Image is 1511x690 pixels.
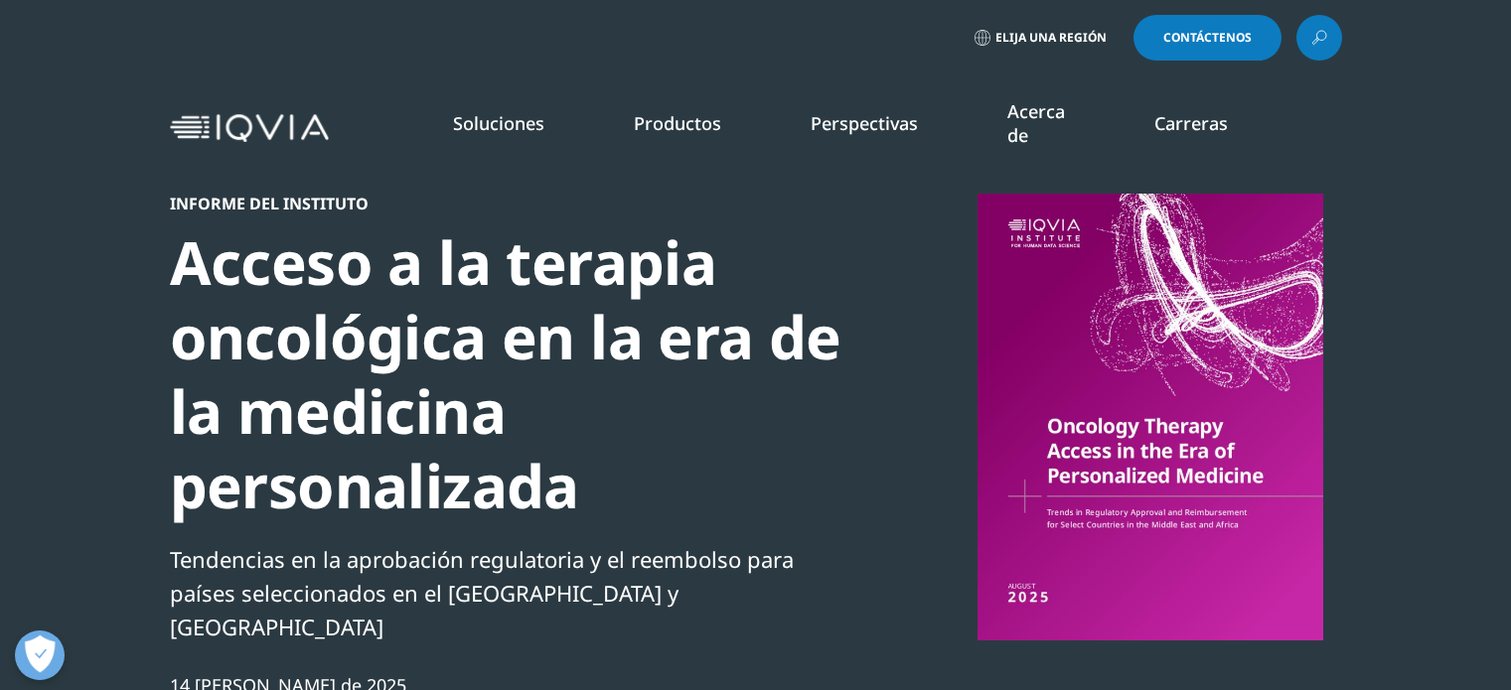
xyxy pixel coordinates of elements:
[995,29,1107,46] font: Elija una región
[1007,99,1065,147] a: Acerca de
[1133,15,1282,61] a: Contáctenos
[170,114,329,143] img: IQVIA, empresa de tecnología de la información sanitaria e investigación clínica farmacéutica
[453,111,544,135] a: Soluciones
[337,69,1342,187] nav: Primario
[170,221,841,526] font: Acceso a la terapia oncológica en la era de la medicina personalizada
[170,544,794,641] font: Tendencias en la aprobación regulatoria y el reembolso para países seleccionados en el [GEOGRAPHI...
[15,630,65,680] button: Abrir preferencias
[170,193,369,214] font: Informe del Instituto
[811,111,918,135] a: Perspectivas
[1154,111,1228,135] a: Carreras
[1163,29,1252,46] font: Contáctenos
[634,111,721,135] a: Productos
